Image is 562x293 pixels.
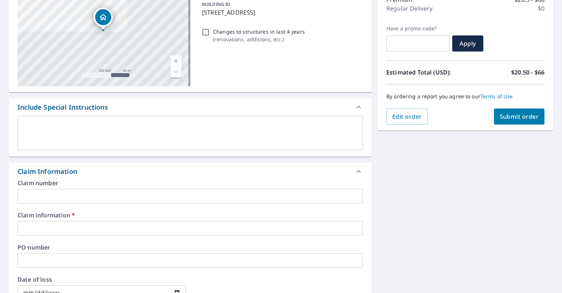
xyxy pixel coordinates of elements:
span: Submit order [500,113,539,121]
div: Dropped pin, building 1, Residential property, 8250 Ipswich Ct Summerfield, NC 27358 [94,8,113,30]
div: Claim Information [9,163,372,180]
button: Edit order [386,109,428,125]
p: ( renovations, additions, etc. ) [213,35,305,43]
div: Include Special Instructions [9,98,372,116]
p: Changes to structures in last 4 years [213,28,305,35]
span: Edit order [392,113,422,121]
a: Current Level 17, Zoom In [171,56,181,66]
button: Apply [452,35,483,52]
p: By ordering a report you agree to our [386,93,544,100]
span: Apply [458,39,477,47]
label: Claim information [18,212,363,218]
a: Current Level 17, Zoom Out [171,66,181,77]
div: Include Special Instructions [18,102,108,112]
label: Date of loss [18,277,186,282]
p: BUILDING ID [202,1,230,7]
a: Terms of Use [480,93,513,100]
p: $0 [538,4,544,13]
label: Claim number [18,180,363,186]
label: PO number [18,244,363,250]
label: Have a promo code? [386,25,449,32]
div: Claim Information [18,167,77,176]
button: Submit order [494,109,545,125]
p: Regular Delivery [386,4,432,13]
p: [STREET_ADDRESS] [202,8,360,17]
p: $20.50 - $66 [511,68,544,77]
p: Estimated Total (USD): [386,68,465,77]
